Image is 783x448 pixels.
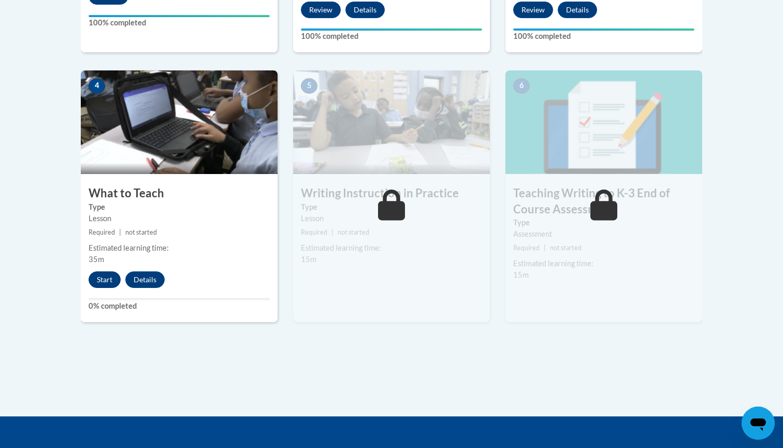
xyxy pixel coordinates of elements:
span: 15m [301,255,316,264]
span: | [544,244,546,252]
div: Estimated learning time: [89,242,270,254]
div: Lesson [301,213,482,224]
img: Course Image [293,70,490,174]
label: Type [301,201,482,213]
span: 5 [301,78,317,94]
span: 6 [513,78,530,94]
span: 15m [513,270,529,279]
label: Type [89,201,270,213]
label: Type [513,217,694,228]
button: Details [345,2,385,18]
span: not started [125,228,157,236]
span: 4 [89,78,105,94]
button: Review [513,2,553,18]
span: | [119,228,121,236]
div: Estimated learning time: [513,258,694,269]
label: 0% completed [89,300,270,312]
span: not started [550,244,582,252]
div: Lesson [89,213,270,224]
button: Details [125,271,165,288]
label: 100% completed [89,17,270,28]
span: | [331,228,334,236]
label: 100% completed [513,31,694,42]
h3: Writing Instruction in Practice [293,185,490,201]
span: Required [89,228,115,236]
iframe: Button to launch messaging window [742,407,775,440]
img: Course Image [505,70,702,174]
div: Your progress [301,28,482,31]
label: 100% completed [301,31,482,42]
div: Your progress [89,15,270,17]
div: Estimated learning time: [301,242,482,254]
button: Details [558,2,597,18]
div: Your progress [513,28,694,31]
span: not started [338,228,369,236]
img: Course Image [81,70,278,174]
h3: What to Teach [81,185,278,201]
span: 35m [89,255,104,264]
div: Assessment [513,228,694,240]
button: Review [301,2,341,18]
h3: Teaching Writing to K-3 End of Course Assessment [505,185,702,218]
button: Start [89,271,121,288]
span: Required [513,244,540,252]
span: Required [301,228,327,236]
